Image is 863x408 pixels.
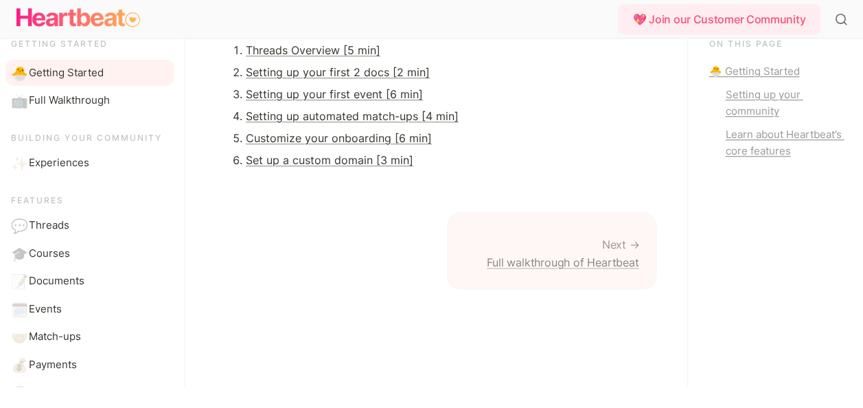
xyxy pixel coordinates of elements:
[5,379,174,406] a: 🤑Affiliate Program
[725,87,842,120] div: Setting up your community
[5,268,174,295] a: 📝Documents
[5,352,174,378] a: 💰Payments
[29,155,89,171] span: Experiences
[5,212,174,239] a: 💬Threads
[709,63,842,80] a: 🐣 Getting Started
[11,302,25,315] span: 🗓️
[29,93,110,109] span: Full Walkthrough
[246,65,430,79] a: Setting up your first 2 docs [2 min]
[11,218,25,231] span: 💬
[618,4,826,34] a: 💖 Join our Customer Community
[29,246,70,262] span: Courses
[246,109,459,123] a: Setting up automated match-ups [4 min]
[29,329,81,345] span: Match-ups
[709,126,842,159] a: Learn about Heartbeat’s core features
[29,273,84,289] span: Documents
[11,273,25,287] span: 📝
[11,385,25,398] span: 🤑
[11,38,108,49] span: Getting started
[246,153,413,167] a: Set up a custom domain [3 min]
[29,218,69,234] span: Threads
[709,87,842,120] a: Setting up your community
[5,59,174,86] a: 🐣Getting Started
[447,212,657,290] a: Full walkthrough of Heartbeat
[709,38,782,49] span: On this page
[246,87,423,101] a: Setting up your first event [6 min]
[11,65,25,78] span: 🐣
[5,324,174,350] a: 🤝Match-ups
[16,4,140,32] img: Logo
[725,126,842,159] div: Learn about Heartbeat’s core features
[29,385,111,400] span: Affiliate Program
[618,4,820,34] div: 💖 Join our Customer Community
[11,155,25,169] span: ✨
[11,329,25,343] span: 🤝
[11,195,64,205] span: Features
[5,87,174,114] a: 📺Full Walkthrough
[5,150,174,177] a: ✨Experiences
[29,302,62,317] span: Events
[29,357,77,373] span: Payments
[11,93,25,106] span: 📺
[246,43,380,57] a: Threads Overview [5 min]
[29,65,104,80] span: Getting Started
[5,240,174,267] a: 🎓Courses
[11,357,25,371] span: 💰
[11,246,25,260] span: 🎓
[11,132,162,142] span: Building your community
[5,296,174,323] a: 🗓️Events
[246,131,432,145] a: Customize your onboarding [6 min]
